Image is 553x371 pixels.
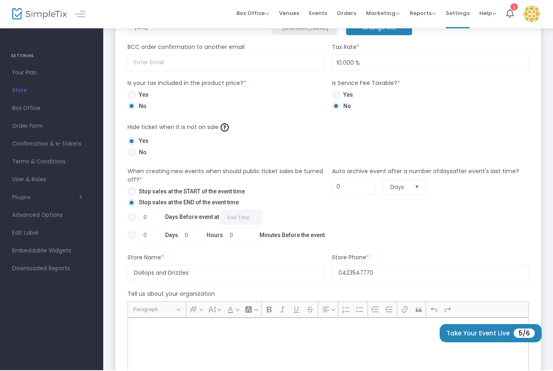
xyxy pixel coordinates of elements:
span: Events [309,4,327,24]
span: Days Hours [136,228,325,244]
span: Venues [279,4,299,24]
span: Box Office [12,104,91,114]
span: User & Roles [12,175,91,186]
span: Terms & Conditions [12,157,91,168]
img: question-mark [221,124,229,132]
span: 5/6 [514,329,535,339]
span: Yes [136,91,149,100]
m-panel-subtitle: Is Service Fee Taxable? [332,80,400,88]
span: days [439,168,453,176]
span: Advanced Options [12,211,91,221]
span: Order Form [12,122,91,132]
button: Take Your Event Live5/6 [440,325,542,343]
span: Minutes Before the event [259,232,325,240]
span: No [340,103,351,111]
span: Store [12,86,91,97]
m-panel-subtitle: Auto archive event after a number of after event's last time? [332,168,519,176]
button: Paragraph [130,304,184,316]
span: Paragraph [133,305,175,315]
span: Days Before event at [136,210,262,226]
m-panel-subtitle: Tax Rate [332,44,359,52]
input: Enter phone Number [332,266,529,282]
input: Enter Store Name [128,266,324,282]
div: 1 [510,4,518,11]
input: Days Before event at [221,210,262,226]
span: Marketing [366,10,400,18]
span: Yes [340,91,353,100]
input: Enter Email [128,55,324,72]
m-panel-subtitle: Store Name [128,254,164,263]
span: Downloaded Reports [12,264,91,275]
div: Editor toolbar [128,302,529,318]
span: Settings [446,4,470,24]
h4: SETTINGS [11,49,92,65]
span: Orders [337,4,356,24]
span: Days [390,184,408,192]
input: Tax Rate [332,56,528,71]
m-panel-subtitle: Hide ticket when it is not on sale [128,122,231,134]
m-panel-subtitle: Is your tax included in the product price? [128,80,246,88]
span: Embeddable Widgets [12,246,91,257]
span: Confirmation & e-Tickets [12,140,91,150]
button: Plugins [12,195,82,201]
m-panel-subtitle: When creating new events when should public ticket sales be turned off? [128,168,324,185]
span: Reports [410,10,436,18]
span: Yes [136,138,149,146]
m-panel-subtitle: Store Phone [332,254,369,263]
span: No [136,103,147,111]
span: Stop sales at the END of the event time [136,199,239,208]
button: Select [411,180,423,195]
span: Box Office [236,10,269,18]
m-panel-subtitle: BCC order confirmation to another email [128,44,245,52]
span: Your Plan [12,68,91,79]
span: Stop sales at the START of the event time [136,188,245,197]
m-panel-subtitle: Tell us about your organization [128,290,215,299]
span: Edit Label [12,229,91,239]
span: Help [479,10,496,18]
span: No [136,149,147,157]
